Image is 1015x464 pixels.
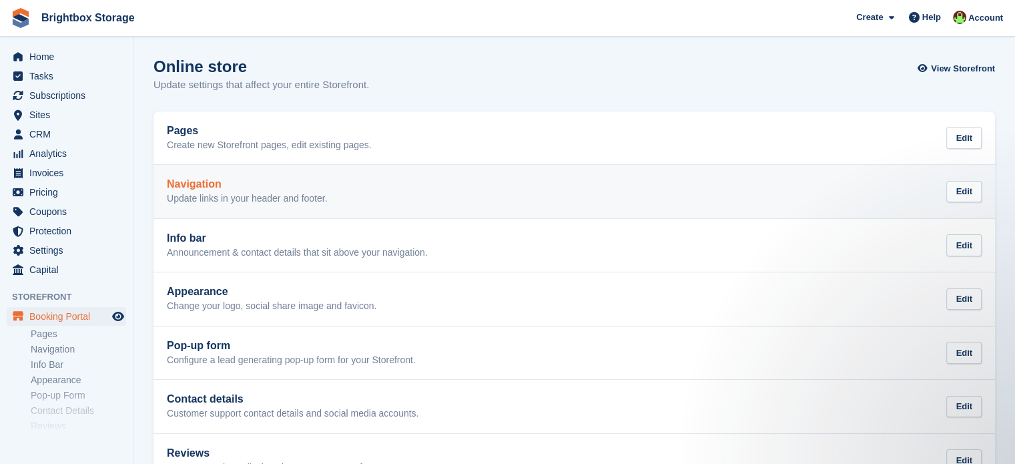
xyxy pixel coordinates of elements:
span: Settings [29,241,109,260]
a: Navigation [31,343,126,356]
div: Edit [946,396,982,418]
a: menu [7,183,126,202]
h1: Online store [153,57,369,75]
span: CRM [29,125,109,144]
a: Pages Create new Storefront pages, edit existing pages. Edit [153,111,995,165]
span: Account [968,11,1003,25]
a: Preview store [110,308,126,324]
h2: Pages [167,125,372,137]
a: Navigation Update links in your header and footer. Edit [153,165,995,218]
span: Coupons [29,202,109,221]
a: Brightbox Storage [36,7,140,29]
a: Info bar Announcement & contact details that sit above your navigation. Edit [153,219,995,272]
a: menu [7,202,126,221]
h2: Contact details [167,393,418,405]
div: Edit [946,234,982,256]
a: Contact details Customer support contact details and social media accounts. Edit [153,380,995,433]
p: Announcement & contact details that sit above your navigation. [167,247,428,259]
a: menu [7,47,126,66]
span: Pricing [29,183,109,202]
p: Change your logo, social share image and favicon. [167,300,376,312]
h2: Info bar [167,232,428,244]
a: menu [7,164,126,182]
a: menu [7,307,126,326]
h2: Pop-up form [167,340,416,352]
span: Booking Portal [29,307,109,326]
a: Pop-up form Configure a lead generating pop-up form for your Storefront. Edit [153,326,995,380]
span: Invoices [29,164,109,182]
span: Sites [29,105,109,124]
span: Capital [29,260,109,279]
p: Customer support contact details and social media accounts. [167,408,418,420]
span: Tasks [29,67,109,85]
a: menu [7,125,126,144]
div: Edit [946,288,982,310]
p: Update links in your header and footer. [167,193,328,205]
a: Info Bar [31,359,126,371]
a: menu [7,67,126,85]
a: Appearance [31,374,126,387]
a: Contact Details [31,405,126,417]
p: Update settings that affect your entire Storefront. [153,77,369,93]
a: menu [7,260,126,279]
a: Pop-up Form [31,389,126,402]
img: Marlena [953,11,966,24]
img: stora-icon-8386f47178a22dfd0bd8f6a31ec36ba5ce8667c1dd55bd0f319d3a0aa187defe.svg [11,8,31,28]
span: View Storefront [931,62,995,75]
div: Edit [946,342,982,364]
h2: Reviews [167,447,381,459]
span: Help [922,11,941,24]
a: menu [7,86,126,105]
a: View Storefront [921,57,995,79]
span: Home [29,47,109,66]
div: Edit [946,127,982,149]
a: menu [7,144,126,163]
a: menu [7,105,126,124]
a: menu [7,241,126,260]
span: Storefront [12,290,133,304]
h2: Navigation [167,178,328,190]
span: Analytics [29,144,109,163]
a: Appearance Change your logo, social share image and favicon. Edit [153,272,995,326]
a: Pages [31,328,126,340]
a: menu [7,222,126,240]
span: Protection [29,222,109,240]
span: Subscriptions [29,86,109,105]
h2: Appearance [167,286,376,298]
p: Configure a lead generating pop-up form for your Storefront. [167,355,416,367]
a: Reviews [31,420,126,433]
div: Edit [946,181,982,203]
span: Create [856,11,883,24]
p: Create new Storefront pages, edit existing pages. [167,140,372,152]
